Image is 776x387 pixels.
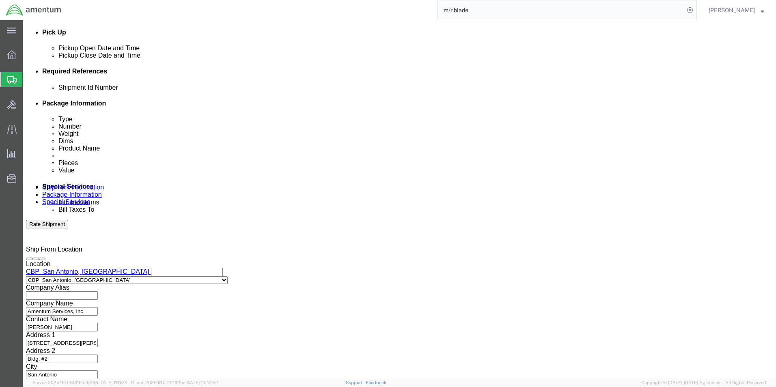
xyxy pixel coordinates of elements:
span: Copyright © [DATE]-[DATE] Agistix Inc., All Rights Reserved [641,379,766,386]
iframe: FS Legacy Container [23,20,776,378]
button: [PERSON_NAME] [708,5,765,15]
img: logo [6,4,62,16]
input: Search for shipment number, reference number [438,0,684,20]
span: Client: 2025.16.0-22162be [131,380,218,385]
a: Feedback [366,380,386,385]
span: [DATE] 11:11:28 [98,380,127,385]
span: ALISON GODOY [709,6,755,15]
a: Support [346,380,366,385]
span: [DATE] 10:42:52 [185,380,218,385]
span: Server: 2025.16.0-91816dc9296 [32,380,127,385]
